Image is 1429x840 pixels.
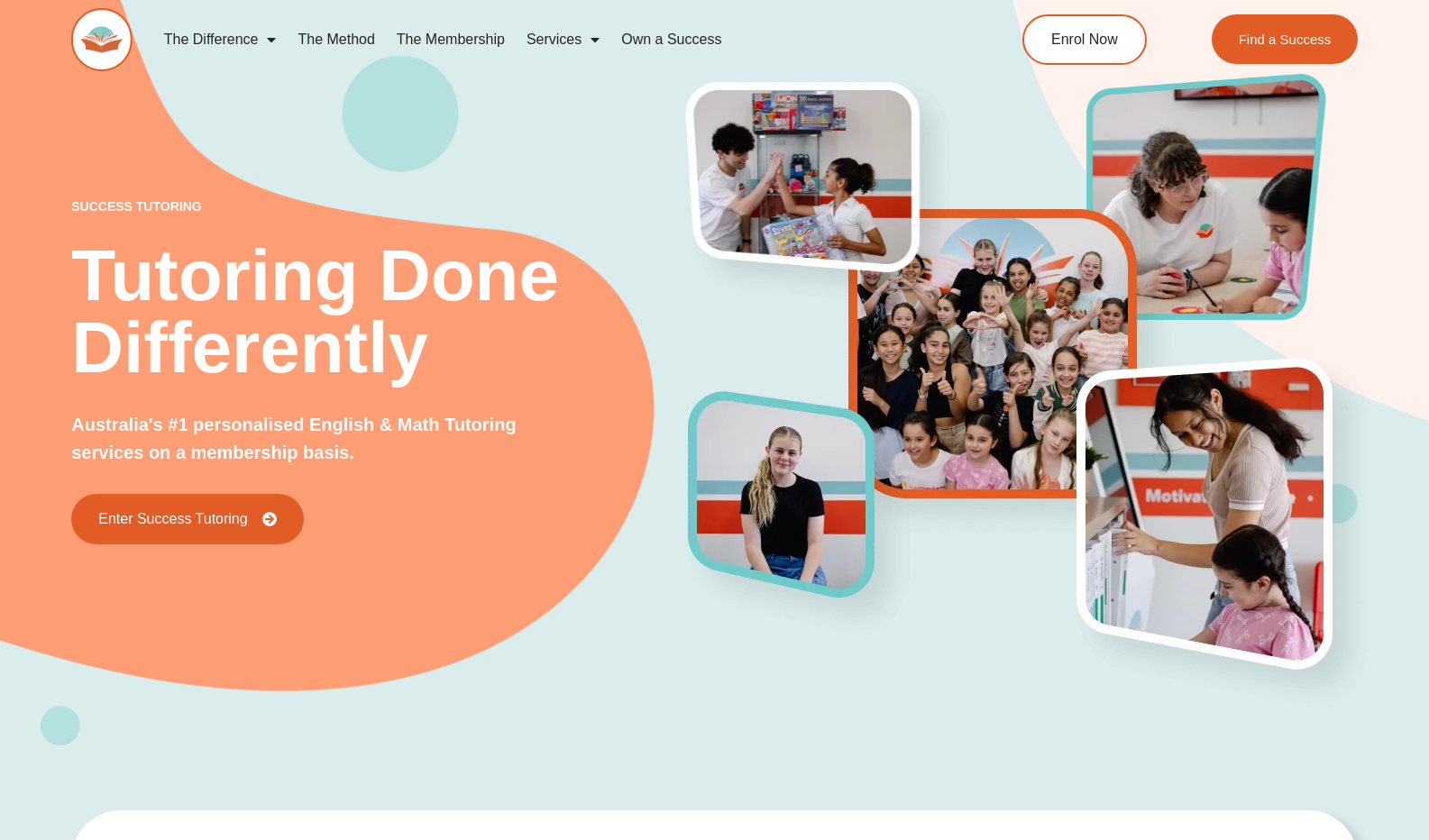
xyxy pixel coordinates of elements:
span: Enrol Now [1051,32,1118,47]
span: Find a Success [1238,32,1331,46]
a: Own a Success [610,19,732,60]
nav: Menu [153,19,948,60]
a: Find a Success [1211,14,1358,64]
a: The Method [287,19,385,60]
span: Enter Success Tutoring [98,512,247,526]
a: Enrol Now [1022,14,1147,65]
a: Services [516,19,610,60]
p: Australia's #1 personalised English & Math Tutoring services on a membership basis. [71,411,522,467]
h2: Tutoring Done Differently [71,240,689,384]
a: The Difference [153,19,288,60]
a: The Membership [386,19,516,60]
p: success tutoring [71,200,689,213]
a: Enter Success Tutoring [71,494,303,544]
